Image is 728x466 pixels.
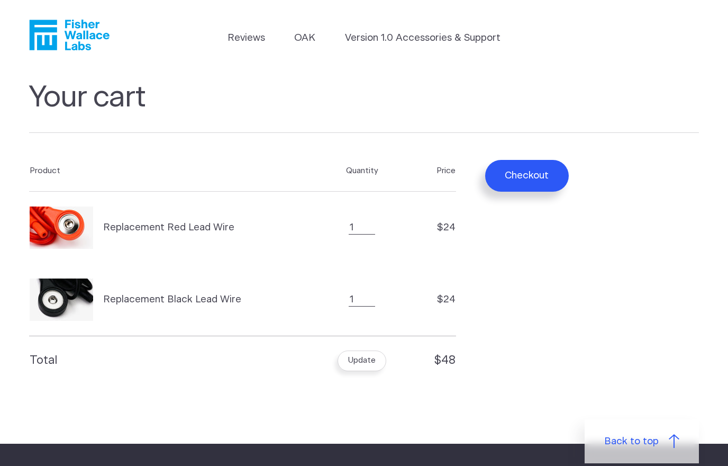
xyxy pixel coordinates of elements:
[411,264,456,336] td: $24
[30,207,298,249] a: Replacement Red Lead Wire
[411,192,456,264] td: $24
[29,80,699,133] h1: Your cart
[294,31,315,46] a: OAK
[604,434,659,449] span: Back to top
[411,336,456,386] td: $48
[30,279,298,321] a: Replacement Black Lead Wire
[103,292,241,307] span: Replacement Black Lead Wire
[29,150,313,192] th: Product
[29,336,313,386] th: Total
[411,150,456,192] th: Price
[338,351,386,371] button: Update
[313,150,411,192] th: Quantity
[228,31,265,46] a: Reviews
[29,20,110,50] a: Fisher Wallace
[585,419,699,464] a: Back to top
[103,220,234,235] span: Replacement Red Lead Wire
[485,160,568,192] button: Checkout
[345,31,501,46] a: Version 1.0 Accessories & Support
